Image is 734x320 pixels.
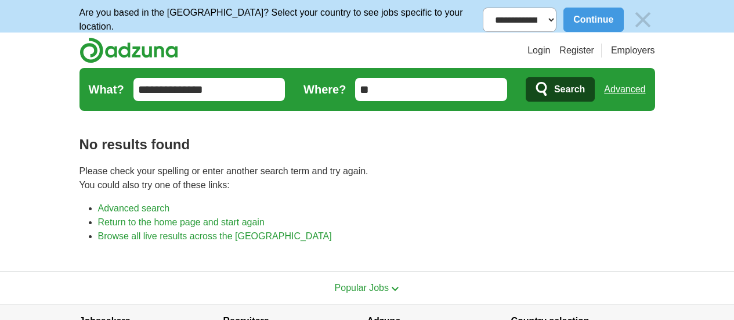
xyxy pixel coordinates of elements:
img: Adzuna logo [79,37,178,63]
span: Popular Jobs [335,283,389,293]
button: Search [526,77,595,102]
a: Return to the home page and start again [98,217,265,227]
p: Please check your spelling or enter another search term and try again. You could also try one of ... [79,164,655,192]
button: Continue [563,8,623,32]
a: Employers [611,44,655,57]
label: Where? [303,81,346,98]
img: toggle icon [391,286,399,292]
a: Advanced search [98,203,170,213]
span: Search [554,78,585,101]
a: Register [559,44,594,57]
p: Are you based in the [GEOGRAPHIC_DATA]? Select your country to see jobs specific to your location. [79,6,483,34]
a: Login [527,44,550,57]
h1: No results found [79,134,655,155]
a: Browse all live results across the [GEOGRAPHIC_DATA] [98,231,332,241]
img: icon_close_no_bg.svg [631,8,655,32]
label: What? [89,81,124,98]
a: Advanced [604,78,645,101]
